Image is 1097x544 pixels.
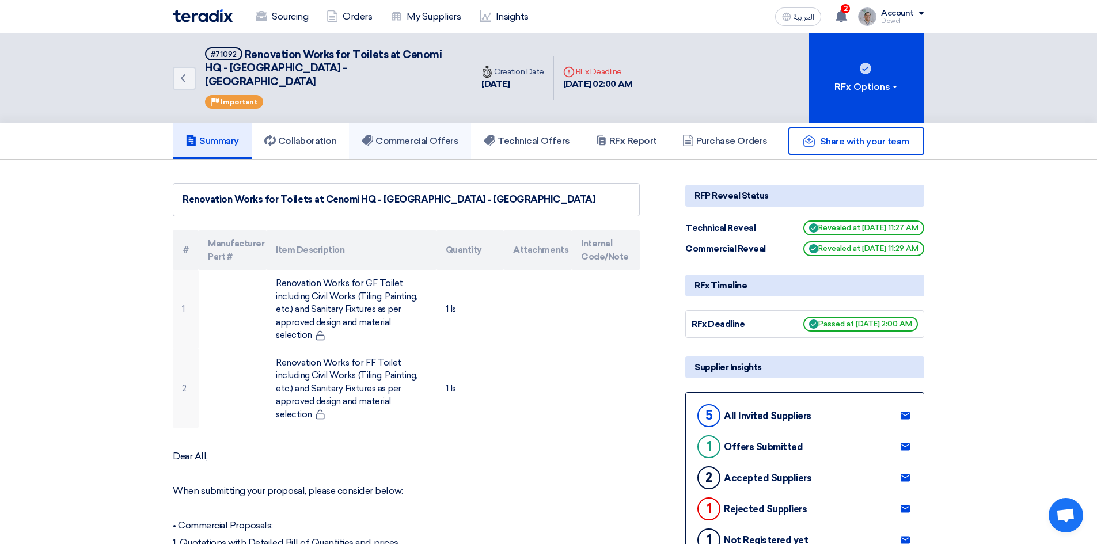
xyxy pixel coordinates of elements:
th: Item Description [267,230,436,270]
span: Revealed at [DATE] 11:29 AM [803,241,924,256]
div: Technical Reveal [685,222,772,235]
th: Quantity [436,230,504,270]
a: Summary [173,123,252,159]
h5: Collaboration [264,135,337,147]
td: 1 ls [436,270,504,349]
a: Purchase Orders [670,123,780,159]
div: Supplier Insights [685,356,924,378]
div: Accepted Suppliers [724,473,811,484]
span: Renovation Works for Toilets at Cenomi HQ - [GEOGRAPHIC_DATA] - [GEOGRAPHIC_DATA] [205,48,442,88]
td: Renovation Works for FF Toilet including Civil Works (Tiling, Painting, etc.) and Sanitary Fixtur... [267,349,436,428]
a: Orders [317,4,381,29]
th: Internal Code/Note [572,230,640,270]
h5: Technical Offers [484,135,570,147]
td: 1 ls [436,349,504,428]
div: RFx Options [834,80,899,94]
span: العربية [794,13,814,21]
button: RFx Options [809,33,924,123]
th: Manufacturer Part # [199,230,267,270]
div: RFx Deadline [692,318,778,331]
div: RFx Timeline [685,275,924,296]
h5: Purchase Orders [682,135,768,147]
span: Important [221,98,257,106]
td: 2 [173,349,199,428]
button: العربية [775,7,821,26]
p: Dear All, [173,451,640,462]
a: Commercial Offers [349,123,471,159]
span: 2 [841,4,850,13]
th: # [173,230,199,270]
div: [DATE] 02:00 AM [563,78,632,91]
div: 5 [697,404,720,427]
img: Teradix logo [173,9,233,22]
p: • Commercial Proposals: [173,520,640,531]
div: 1 [697,435,720,458]
h5: Summary [185,135,239,147]
h5: Renovation Works for Toilets at Cenomi HQ - U Walk - Riyadh [205,47,458,89]
th: Attachments [504,230,572,270]
div: Commercial Reveal [685,242,772,256]
a: Sourcing [246,4,317,29]
div: Open chat [1049,498,1083,532]
a: My Suppliers [381,4,470,29]
a: Collaboration [252,123,350,159]
div: RFx Deadline [563,66,632,78]
div: RFP Reveal Status [685,185,924,207]
span: Revealed at [DATE] 11:27 AM [803,220,924,235]
a: RFx Report [583,123,670,159]
td: Renovation Works for GF Toilet including Civil Works (Tiling, Painting, etc.) and Sanitary Fixtur... [267,270,436,349]
div: Offers Submitted [724,442,803,452]
span: Share with your team [820,136,909,147]
div: Renovation Works for Toilets at Cenomi HQ - [GEOGRAPHIC_DATA] - [GEOGRAPHIC_DATA] [183,193,630,207]
div: Dowel [881,18,924,24]
a: Insights [470,4,538,29]
img: IMG_1753965247717.jpg [858,7,876,26]
h5: RFx Report [595,135,657,147]
div: #71092 [211,51,237,58]
td: 1 [173,270,199,349]
div: Creation Date [481,66,544,78]
div: All Invited Suppliers [724,410,811,421]
div: Rejected Suppliers [724,504,807,515]
div: 1 [697,497,720,520]
div: [DATE] [481,78,544,91]
div: 2 [697,466,720,489]
span: Passed at [DATE] 2:00 AM [803,317,918,332]
div: Account [881,9,914,18]
p: When submitting your proposal, please consider below: [173,485,640,497]
h5: Commercial Offers [362,135,458,147]
a: Technical Offers [471,123,582,159]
